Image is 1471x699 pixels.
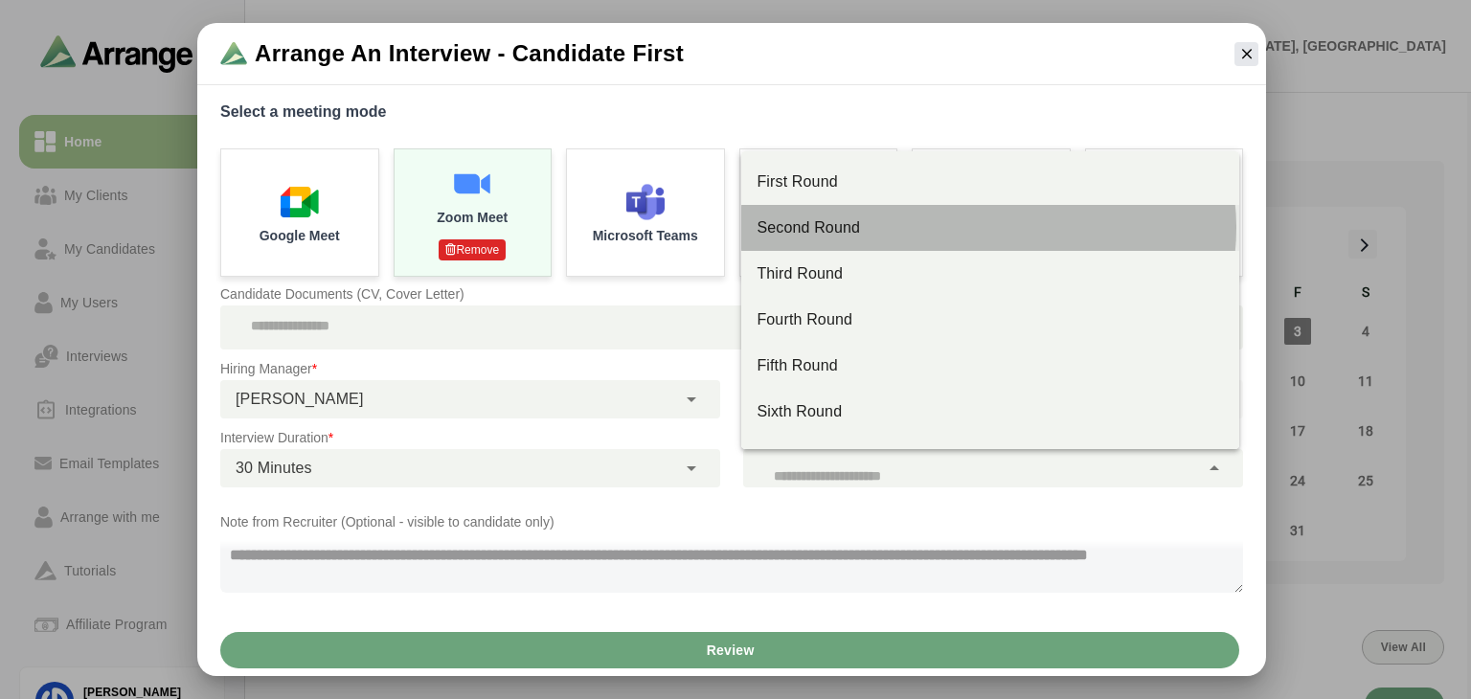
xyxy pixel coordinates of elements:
div: Final Round [757,446,1224,469]
span: [PERSON_NAME] [236,387,364,412]
div: Fifth Round [757,354,1224,377]
label: Select a meeting mode [220,99,1243,125]
p: Interview Duration [220,426,720,449]
button: Review [220,632,1239,668]
img: Google Meet [281,183,319,221]
img: Microsoft Teams [626,183,665,221]
div: Fourth Round [757,308,1224,331]
div: Second Round [757,216,1224,239]
p: Google Meet [260,229,340,242]
img: Zoom Meet [453,165,491,203]
span: 30 Minutes [236,456,312,481]
p: Zoom Meet [437,211,508,224]
div: Sixth Round [757,400,1224,423]
p: Hiring Manager [220,357,720,380]
div: Third Round [757,262,1224,285]
p: Candidate Documents (CV, Cover Letter) [220,282,1243,305]
span: Arrange an Interview - Candidate First [255,38,684,69]
p: Microsoft Teams [593,229,698,242]
p: Remove Authentication [439,239,506,260]
span: Review [705,632,754,668]
p: Note from Recruiter (Optional - visible to candidate only) [220,510,1243,533]
div: First Round [757,170,1224,193]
